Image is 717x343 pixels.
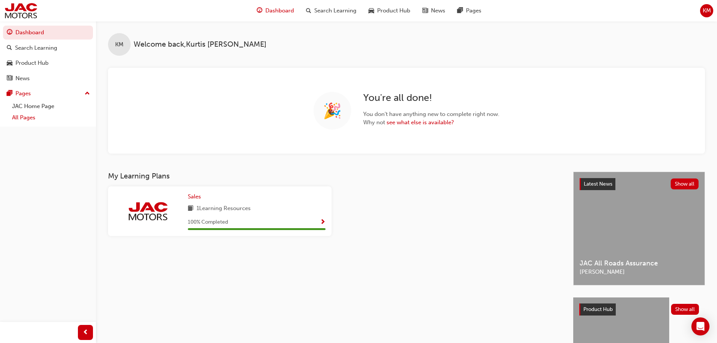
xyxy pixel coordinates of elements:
[320,218,326,227] button: Show Progress
[188,192,204,201] a: Sales
[377,6,410,15] span: Product Hub
[580,178,699,190] a: Latest NewsShow all
[4,2,38,19] img: jac-portal
[314,6,356,15] span: Search Learning
[363,110,499,119] span: You don't have anything new to complete right now.
[583,306,613,313] span: Product Hub
[3,41,93,55] a: Search Learning
[306,6,311,15] span: search-icon
[9,101,93,112] a: JAC Home Page
[127,201,169,221] img: jac-portal
[7,75,12,82] span: news-icon
[115,40,123,49] span: KM
[431,6,445,15] span: News
[257,6,262,15] span: guage-icon
[108,172,561,180] h3: My Learning Plans
[3,72,93,85] a: News
[580,268,699,276] span: [PERSON_NAME]
[7,29,12,36] span: guage-icon
[671,178,699,189] button: Show all
[703,6,711,15] span: KM
[416,3,451,18] a: news-iconNews
[265,6,294,15] span: Dashboard
[7,45,12,52] span: search-icon
[3,87,93,101] button: Pages
[579,303,699,316] a: Product HubShow all
[691,317,709,335] div: Open Intercom Messenger
[363,92,499,104] h2: You're all done!
[320,219,326,226] span: Show Progress
[422,6,428,15] span: news-icon
[15,89,31,98] div: Pages
[584,181,612,187] span: Latest News
[451,3,487,18] a: pages-iconPages
[7,60,12,67] span: car-icon
[15,59,49,67] div: Product Hub
[188,204,193,213] span: book-icon
[387,119,454,126] a: see what else is available?
[3,56,93,70] a: Product Hub
[7,90,12,97] span: pages-icon
[188,193,201,200] span: Sales
[362,3,416,18] a: car-iconProduct Hub
[323,107,342,115] span: 🎉
[300,3,362,18] a: search-iconSearch Learning
[251,3,300,18] a: guage-iconDashboard
[363,118,499,127] span: Why not
[457,6,463,15] span: pages-icon
[134,40,266,49] span: Welcome back , Kurtis [PERSON_NAME]
[3,26,93,40] a: Dashboard
[83,328,88,337] span: prev-icon
[671,304,699,315] button: Show all
[85,89,90,99] span: up-icon
[196,204,251,213] span: 1 Learning Resources
[700,4,713,17] button: KM
[573,172,705,285] a: Latest NewsShow allJAC All Roads Assurance[PERSON_NAME]
[188,218,228,227] span: 100 % Completed
[9,112,93,123] a: All Pages
[3,24,93,87] button: DashboardSearch LearningProduct HubNews
[368,6,374,15] span: car-icon
[15,44,57,52] div: Search Learning
[15,74,30,83] div: News
[580,259,699,268] span: JAC All Roads Assurance
[466,6,481,15] span: Pages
